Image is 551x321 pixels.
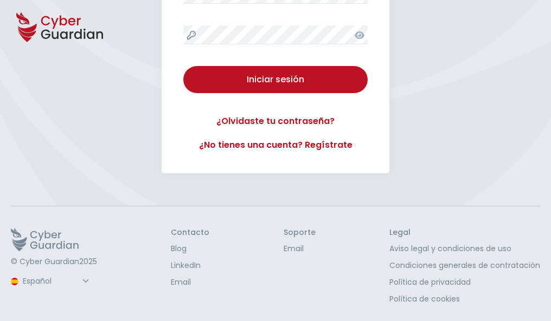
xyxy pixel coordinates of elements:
img: region-logo [11,278,18,285]
h3: Contacto [171,228,209,238]
a: LinkedIn [171,260,209,271]
a: ¿No tienes una cuenta? Regístrate [183,139,368,152]
div: Iniciar sesión [191,73,360,86]
a: Política de cookies [389,293,540,305]
a: Aviso legal y condiciones de uso [389,243,540,254]
a: Política de privacidad [389,277,540,288]
p: © Cyber Guardian 2025 [11,257,97,267]
button: Iniciar sesión [183,66,368,93]
h3: Soporte [284,228,316,238]
a: Condiciones generales de contratación [389,260,540,271]
h3: Legal [389,228,540,238]
a: Email [171,277,209,288]
a: Blog [171,243,209,254]
a: ¿Olvidaste tu contraseña? [183,115,368,128]
a: Email [284,243,316,254]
